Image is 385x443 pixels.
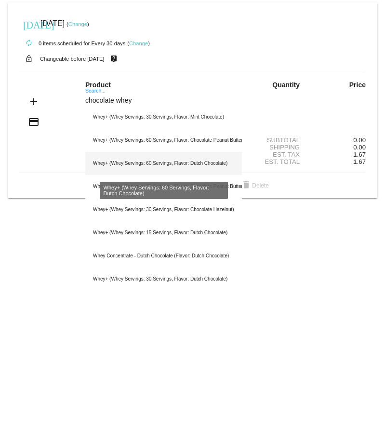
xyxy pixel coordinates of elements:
div: Whey Concentrate - Dutch Chocolate (Flavor: Dutch Chocolate) [85,244,242,268]
mat-icon: autorenew [23,38,35,49]
small: ( ) [127,40,150,46]
div: Est. Total [250,158,308,165]
strong: Quantity [272,81,300,89]
a: Change [68,21,87,27]
div: Whey+ (Whey Servings: 30 Servings, Flavor: Mint Chocolate) [85,106,242,129]
small: ( ) [66,21,89,27]
button: Delete [233,177,277,194]
input: Search... [85,97,242,105]
div: Whey+ (Whey Servings: 30 Servings, Flavor: Dutch Chocolate) [85,268,242,291]
div: Whey+ (Whey Servings: 60 Servings, Flavor: Chocolate Peanut Butter) [85,129,242,152]
span: 0.00 [353,144,366,151]
div: Whey+ (Whey Servings: 60 Servings, Flavor: Dutch Chocolate) [85,152,242,175]
span: 1.67 [353,158,366,165]
a: Change [129,40,148,46]
small: Changeable before [DATE] [40,56,105,62]
div: Est. Tax [250,151,308,158]
span: 1.67 [353,151,366,158]
div: Whey+ (Whey Servings: 30 Servings, Flavor: Chocolate Hazelnut) [85,198,242,221]
mat-icon: live_help [108,53,119,65]
mat-icon: [DATE] [23,18,35,30]
mat-icon: add [28,96,40,107]
mat-icon: delete [240,180,252,191]
div: Whey+ (Whey Servings: 30 Servings, Flavor: Chocolate Peanut Butter) [85,175,242,198]
small: 0 items scheduled for Every 30 days [19,40,125,46]
mat-icon: lock_open [23,53,35,65]
mat-icon: credit_card [28,116,40,128]
strong: Price [349,81,366,89]
span: Delete [240,182,269,189]
div: Shipping [250,144,308,151]
div: 0.00 [308,136,366,144]
div: Whey+ (Whey Servings: 15 Servings, Flavor: Dutch Chocolate) [85,221,242,244]
div: Subtotal [250,136,308,144]
strong: Product [85,81,111,89]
